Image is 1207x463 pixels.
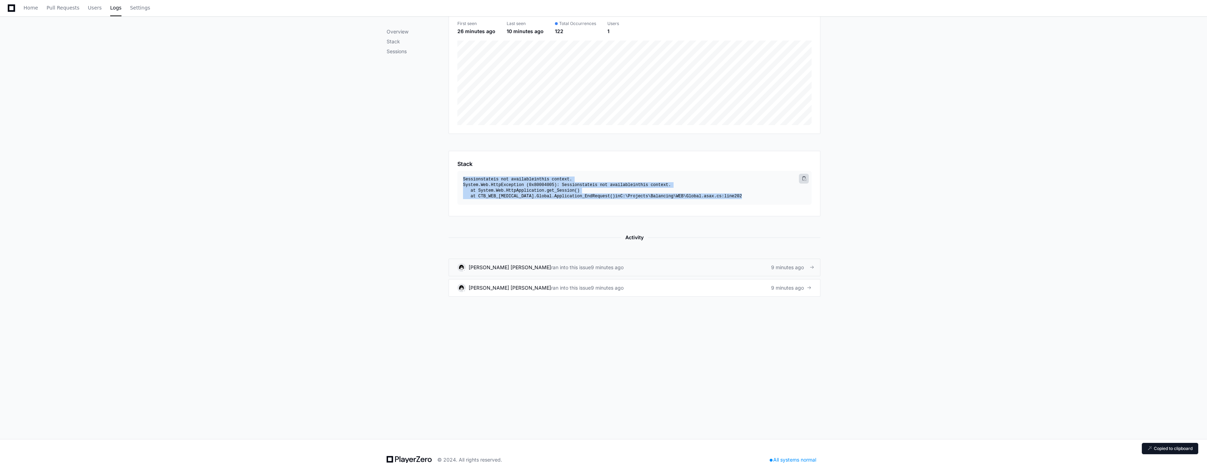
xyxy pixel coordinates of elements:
p: Stack [387,38,449,45]
div: Session is not available this context. System.Web.HttpException ( x80004005): Session is not avai... [463,177,800,199]
span: Activity [621,233,648,242]
span: 0 [529,183,531,187]
span: Pull Requests [46,6,79,10]
div: Users [607,21,619,26]
div: First seen [457,21,495,26]
span: 9 minutes ago [771,264,804,271]
p: Overview [387,28,449,35]
app-pz-page-link-header: Stack [457,160,812,168]
div: 9 minutes ago [591,264,624,271]
span: ran into this issue [551,264,591,271]
span: ran into this issue [551,284,591,291]
span: Total Occurrences [559,21,596,26]
span: 202 [734,194,742,199]
span: Users [88,6,102,10]
p: Copied to clipboard [1154,446,1193,451]
span: 9 minutes ago [771,284,804,291]
div: 1 [607,28,619,35]
img: 15.svg [458,264,465,271]
span: in [633,183,638,187]
div: 122 [555,28,596,35]
a: [PERSON_NAME] [PERSON_NAME] [469,285,551,291]
h1: Stack [457,160,473,168]
p: Sessions [387,48,449,55]
div: 26 minutes ago [457,28,495,35]
a: [PERSON_NAME] [PERSON_NAME]ran into this issue9 minutes ago9 minutes ago [449,259,820,276]
span: state [580,183,592,187]
div: 9 minutes ago [591,284,624,291]
div: Last seen [507,21,544,26]
span: Settings [130,6,150,10]
span: Home [24,6,38,10]
div: 10 minutes ago [507,28,544,35]
span: in [534,177,539,182]
span: in [615,194,620,199]
span: Logs [110,6,121,10]
a: [PERSON_NAME] [PERSON_NAME]ran into this issue9 minutes ago9 minutes ago [449,279,820,297]
img: 15.svg [458,284,465,291]
a: [PERSON_NAME] [PERSON_NAME] [469,264,551,270]
span: state [481,177,493,182]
